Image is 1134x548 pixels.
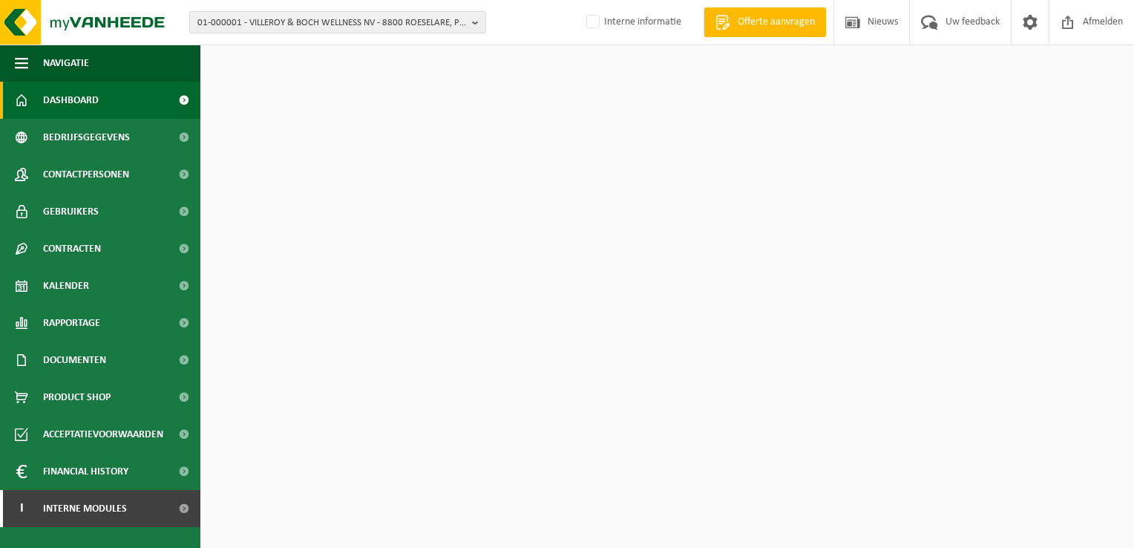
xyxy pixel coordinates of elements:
[15,490,28,527] span: I
[43,267,89,304] span: Kalender
[43,304,100,342] span: Rapportage
[43,119,130,156] span: Bedrijfsgegevens
[43,230,101,267] span: Contracten
[43,453,128,490] span: Financial History
[189,11,486,33] button: 01-000001 - VILLEROY & BOCH WELLNESS NV - 8800 ROESELARE, POPULIERSTRAAT 1
[43,193,99,230] span: Gebruikers
[43,416,163,453] span: Acceptatievoorwaarden
[43,342,106,379] span: Documenten
[734,15,819,30] span: Offerte aanvragen
[43,490,127,527] span: Interne modules
[43,156,129,193] span: Contactpersonen
[43,45,89,82] span: Navigatie
[197,12,466,34] span: 01-000001 - VILLEROY & BOCH WELLNESS NV - 8800 ROESELARE, POPULIERSTRAAT 1
[43,379,111,416] span: Product Shop
[704,7,826,37] a: Offerte aanvragen
[583,11,681,33] label: Interne informatie
[43,82,99,119] span: Dashboard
